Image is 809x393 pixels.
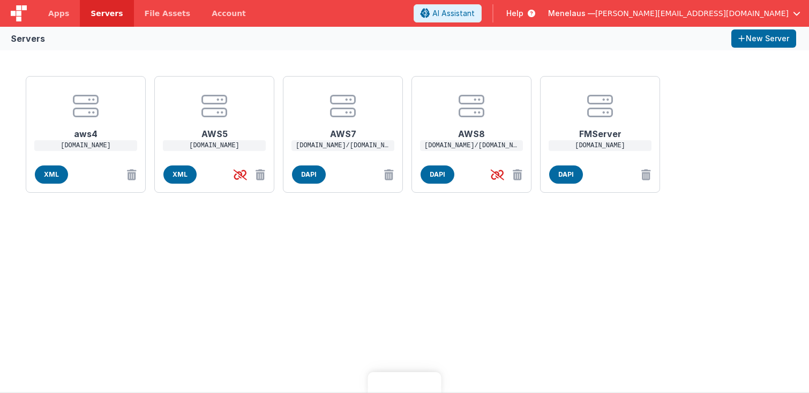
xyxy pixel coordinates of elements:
span: DAPI [292,165,326,184]
button: Menelaus — [PERSON_NAME][EMAIL_ADDRESS][DOMAIN_NAME] [548,8,800,19]
span: DAPI [421,165,454,184]
span: XML [35,165,68,184]
h1: AWS8 [429,119,514,140]
span: XML [163,165,197,184]
span: DAPI [549,165,583,184]
button: New Server [731,29,796,48]
span: Help [506,8,523,19]
h1: AWS7 [300,119,386,140]
span: Apps [48,8,69,19]
div: Servers [11,32,45,45]
p: [DOMAIN_NAME] [549,140,651,151]
span: [PERSON_NAME][EMAIL_ADDRESS][DOMAIN_NAME] [595,8,789,19]
p: [DOMAIN_NAME] [34,140,137,151]
p: [DOMAIN_NAME]/[DOMAIN_NAME] [420,140,523,151]
h1: aws4 [43,119,129,140]
p: [DOMAIN_NAME]/[DOMAIN_NAME] [291,140,394,151]
span: AI Assistant [432,8,475,19]
button: AI Assistant [414,4,482,22]
h1: FMServer [557,119,643,140]
span: Servers [91,8,123,19]
span: File Assets [145,8,191,19]
span: Menelaus — [548,8,595,19]
p: [DOMAIN_NAME] [163,140,266,151]
h1: AWS5 [171,119,257,140]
